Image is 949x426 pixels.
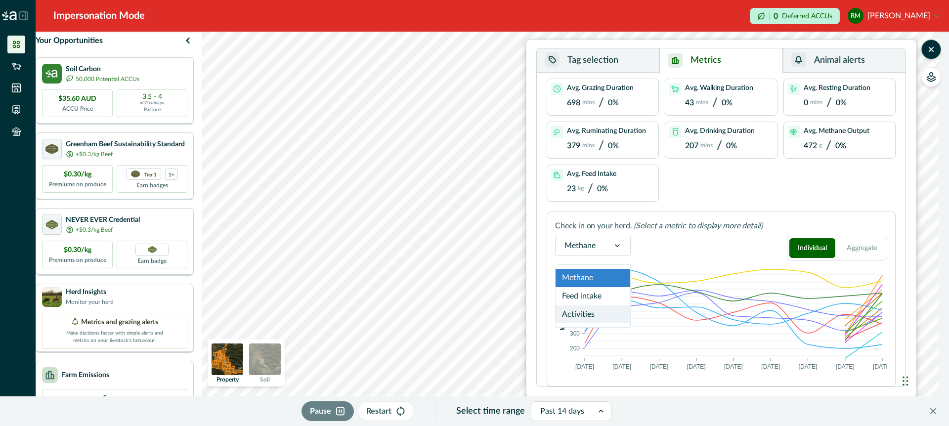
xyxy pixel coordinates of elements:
[612,363,631,370] text: [DATE]
[65,328,164,344] p: Make decisions faster with simple alerts and metrics on your livestock’s behaviour.
[169,171,174,177] p: 1+
[903,366,908,396] div: Drag
[142,93,162,100] p: 3.5 - 4
[165,168,178,180] div: more credentials avaialble
[599,96,604,110] p: /
[144,171,157,177] p: Tier 1
[685,98,694,108] p: 43
[925,403,941,419] button: Close
[608,141,619,151] p: 0%
[66,215,140,225] p: NEVER EVER Credential
[137,256,167,265] p: Earn badge
[659,48,782,73] button: Metrics
[836,98,847,108] p: 0%
[144,106,161,114] p: Pasture
[570,345,580,352] text: 200
[810,99,822,106] p: mins
[140,100,164,106] p: ACCUs/ha/pa
[799,363,818,370] text: [DATE]
[358,401,414,421] button: Restart
[567,84,634,92] p: Avg. Grazing Duration
[66,139,185,150] p: Greenham Beef Sustainability Standard
[774,12,778,20] p: 0
[456,405,525,418] p: Select time range
[567,170,616,178] p: Avg. Feed Intake
[53,8,145,23] div: Impersonation Mode
[556,287,630,305] div: Feed intake
[835,141,846,151] p: 0%
[36,35,103,46] p: Your Opportunities
[131,170,140,177] img: certification logo
[49,256,106,264] p: Premiums on produce
[136,180,168,190] p: Earn badges
[46,220,58,230] img: certification logo
[582,99,595,106] p: mins
[700,142,713,149] p: mins
[103,393,127,404] p: 0
[567,184,576,194] p: 23
[873,363,892,370] text: [DATE]
[567,98,580,108] p: 698
[212,343,243,375] img: property preview
[556,269,630,287] div: Methane
[588,182,593,196] p: /
[685,141,698,151] p: 207
[900,356,949,404] iframe: Chat Widget
[783,48,906,73] button: Animal alerts
[634,220,763,232] p: (Select a metric to display more detail)
[76,150,113,159] p: +$0.3/kg Beef
[836,363,855,370] text: [DATE]
[66,64,139,75] p: Soil Carbon
[555,220,632,232] p: Check in on your herd.
[49,180,106,189] p: Premiums on produce
[575,363,594,370] text: [DATE]
[62,104,93,113] p: ACCU Price
[81,317,158,328] p: Metrics and grazing alerts
[202,32,939,426] canvas: Map
[578,185,584,192] p: kg
[804,84,870,92] p: Avg. Resting Duration
[724,363,743,370] text: [DATE]
[537,48,659,73] button: Tag selection
[761,363,780,370] text: [DATE]
[608,98,619,108] p: 0%
[650,363,669,370] text: [DATE]
[559,297,566,330] text: Methane (g)
[249,343,281,375] img: soil preview
[687,363,706,370] text: [DATE]
[712,96,718,110] p: /
[567,127,646,135] p: Avg. Ruminating Duration
[45,144,58,154] img: certification logo
[310,405,331,417] p: Pause
[685,84,753,92] p: Avg. Walking Duration
[782,12,832,20] p: Deferred ACCUs
[302,401,354,421] button: Pause
[567,141,580,151] p: 379
[826,96,832,110] p: /
[148,246,157,254] img: Greenham NEVER EVER certification badge
[839,238,885,258] button: Aggregate
[717,139,722,153] p: /
[819,142,822,149] p: g
[570,330,580,337] text: 300
[2,11,17,20] img: Logo
[66,298,114,306] p: Monitor your herd
[599,139,604,153] p: /
[58,94,96,104] p: $35.60 AUD
[789,238,835,258] button: Individual
[848,4,939,28] button: Rodney McIntyre[PERSON_NAME]
[685,127,755,135] p: Avg. Drinking Duration
[260,377,270,383] p: Soil
[804,98,808,108] p: 0
[366,405,391,417] p: Restart
[826,139,831,153] p: /
[582,142,595,149] p: mins
[216,377,239,383] p: Property
[804,141,817,151] p: 472
[76,225,113,234] p: +$0.3/kg Beef
[726,141,737,151] p: 0%
[66,287,114,298] p: Herd Insights
[597,184,608,194] p: 0%
[556,305,630,324] div: Activities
